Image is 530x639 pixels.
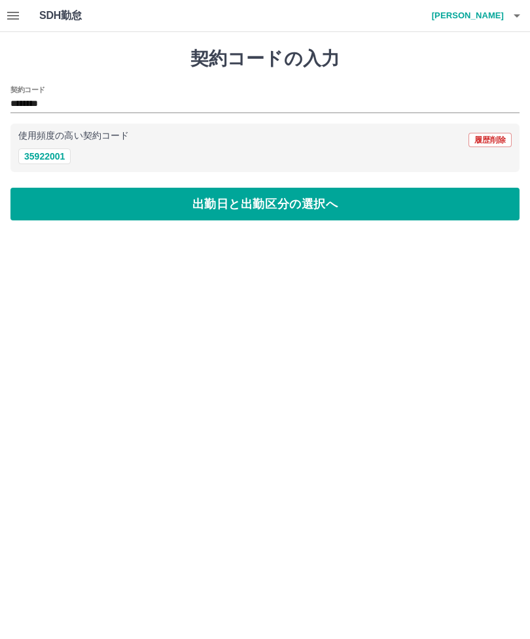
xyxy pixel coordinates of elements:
button: 出勤日と出勤区分の選択へ [10,188,520,220]
button: 履歴削除 [468,133,512,147]
h1: 契約コードの入力 [10,48,520,70]
h2: 契約コード [10,84,45,95]
button: 35922001 [18,148,71,164]
p: 使用頻度の高い契約コード [18,131,129,141]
